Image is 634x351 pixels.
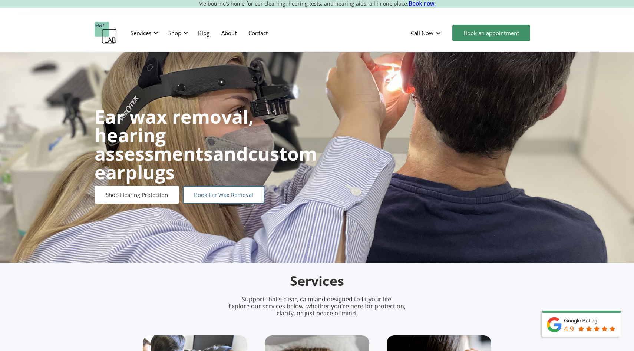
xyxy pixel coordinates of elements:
p: Support that’s clear, calm and designed to fit your life. Explore our services below, whether you... [219,296,415,317]
a: Book an appointment [452,25,530,41]
a: Shop Hearing Protection [95,186,179,204]
a: Blog [192,22,215,44]
a: About [215,22,242,44]
strong: Ear wax removal, hearing assessments [95,104,254,166]
a: home [95,22,117,44]
div: Call Now [405,22,449,44]
h2: Services [143,273,491,290]
div: Services [131,29,151,37]
h1: and [95,107,317,181]
a: Contact [242,22,274,44]
div: Services [126,22,160,44]
a: Book Ear Wax Removal [183,186,264,204]
div: Shop [164,22,190,44]
strong: custom earplugs [95,141,317,185]
div: Shop [168,29,181,37]
div: Call Now [411,29,433,37]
